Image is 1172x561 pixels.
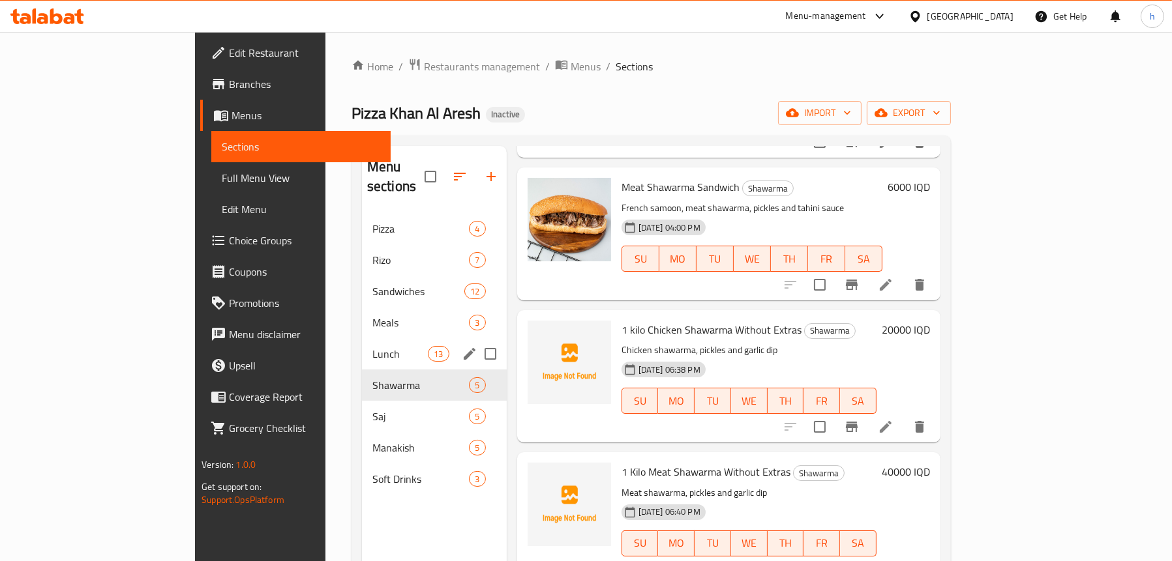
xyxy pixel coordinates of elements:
[700,392,726,410] span: TU
[200,100,391,131] a: Menus
[627,392,654,410] span: SU
[362,276,507,307] div: Sandwiches12
[200,350,391,381] a: Upsell
[528,463,611,546] img: 1 Kilo Meat Shawarma Without Extras
[731,388,768,414] button: WE
[633,364,706,376] span: [DATE] 06:38 PM
[616,59,653,74] span: Sections
[806,271,834,298] span: Select to update
[571,59,601,74] span: Menus
[352,98,481,128] span: Pizza Khan Al Aresh
[545,59,550,74] li: /
[417,163,444,190] span: Select all sections
[805,323,855,338] span: Shawarma
[658,388,695,414] button: MO
[804,388,840,414] button: FR
[469,471,485,487] div: items
[878,277,894,293] a: Edit menu item
[372,221,470,237] span: Pizza
[695,530,731,556] button: TU
[372,471,470,487] div: Soft Drinks
[888,178,930,196] h6: 6000 IQD
[845,392,871,410] span: SA
[927,9,1014,23] div: [GEOGRAPHIC_DATA]
[622,485,877,501] p: Meat shawarma, pickles and garlic dip
[229,76,380,92] span: Branches
[736,534,762,553] span: WE
[850,250,877,268] span: SA
[372,377,470,393] span: Shawarma
[469,252,485,268] div: items
[904,269,935,300] button: delete
[878,419,894,435] a: Edit menu item
[622,200,882,216] p: French samoon, meat shawarma, pickles and tahini sauce
[200,256,391,287] a: Coupons
[470,473,485,485] span: 3
[222,139,380,154] span: Sections
[200,412,391,444] a: Grocery Checklist
[768,530,804,556] button: TH
[362,307,507,338] div: Meals3
[731,530,768,556] button: WE
[200,287,391,319] a: Promotions
[840,530,877,556] button: SA
[362,208,507,500] nav: Menu sections
[778,101,862,125] button: import
[469,221,485,237] div: items
[229,264,380,280] span: Coupons
[627,250,654,268] span: SU
[663,392,689,410] span: MO
[1150,9,1155,23] span: h
[622,177,740,197] span: Meat Shawarma Sandwich
[809,392,835,410] span: FR
[606,59,610,74] li: /
[809,534,835,553] span: FR
[470,410,485,423] span: 5
[200,381,391,412] a: Coverage Report
[202,456,233,473] span: Version:
[408,58,540,75] a: Restaurants management
[465,285,485,298] span: 12
[470,317,485,329] span: 3
[794,466,844,481] span: Shawarma
[486,107,525,122] div: Inactive
[486,109,525,120] span: Inactive
[229,233,380,248] span: Choice Groups
[622,388,659,414] button: SU
[372,409,470,424] div: Saj
[460,344,479,364] button: edit
[211,162,391,194] a: Full Menu View
[813,250,840,268] span: FR
[229,358,380,373] span: Upsell
[470,254,485,266] span: 7
[665,250,691,268] span: MO
[768,388,804,414] button: TH
[804,323,856,339] div: Shawarma
[229,389,380,405] span: Coverage Report
[528,178,611,261] img: Meat Shawarma Sandwich
[633,222,706,234] span: [DATE] 04:00 PM
[229,295,380,311] span: Promotions
[200,225,391,256] a: Choice Groups
[867,101,951,125] button: export
[469,315,485,330] div: items
[702,250,729,268] span: TU
[776,250,803,268] span: TH
[736,392,762,410] span: WE
[362,401,507,432] div: Saj5
[622,246,659,272] button: SU
[658,530,695,556] button: MO
[372,315,470,330] div: Meals
[372,283,464,299] span: Sandwiches
[663,534,689,553] span: MO
[840,388,877,414] button: SA
[362,213,507,244] div: Pizza4
[734,246,771,272] button: WE
[771,246,808,272] button: TH
[362,463,507,495] div: Soft Drinks3
[229,420,380,436] span: Grocery Checklist
[428,348,448,360] span: 13
[836,269,867,300] button: Branch-specific-item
